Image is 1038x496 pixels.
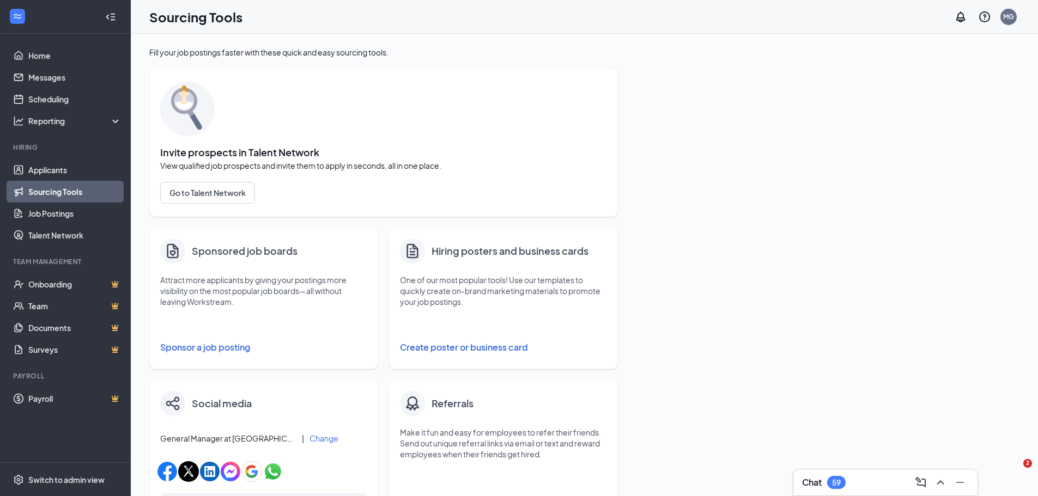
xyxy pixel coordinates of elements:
button: Change [309,434,338,442]
a: Applicants [28,159,122,181]
svg: ChevronUp [934,476,947,489]
span: 2 [1023,459,1032,468]
span: General Manager at [GEOGRAPHIC_DATA], Tropical Smoothie Cafe [160,433,296,444]
div: MG [1003,12,1014,21]
div: Hiring [13,143,119,152]
div: Fill your job postings faster with these quick and easy sourcing tools. [149,47,618,58]
img: clipboard [164,242,181,260]
img: share [166,396,180,411]
div: | [302,432,304,444]
a: Scheduling [28,88,122,110]
div: Reporting [28,115,122,126]
svg: WorkstreamLogo [12,11,23,22]
button: Sponsor a job posting [160,336,367,358]
img: whatsappIcon [263,462,283,481]
div: 59 [832,478,841,487]
span: Invite prospects in Talent Network [160,147,607,158]
img: googleIcon [241,461,262,482]
h4: Social media [192,396,252,411]
h4: Hiring posters and business cards [432,243,588,259]
a: PayrollCrown [28,388,122,409]
button: ChevronUp [932,474,949,491]
button: Go to Talent Network [160,182,255,204]
div: Switch to admin view [28,474,105,485]
svg: Document [404,242,421,260]
button: Create poster or business card [400,336,607,358]
a: SurveysCrown [28,339,122,360]
a: Home [28,45,122,66]
img: badge [404,395,421,412]
a: OnboardingCrown [28,273,122,295]
img: sourcing-tools [160,82,215,136]
svg: Analysis [13,115,24,126]
p: One of our most popular tools! Use our templates to quickly create on-brand marketing materials t... [400,274,607,307]
h1: Sourcing Tools [149,8,242,26]
a: Job Postings [28,203,122,224]
svg: Minimize [954,476,967,489]
div: Team Management [13,257,119,266]
h4: Sponsored job boards [192,243,298,259]
iframe: Intercom live chat [1001,459,1027,485]
a: Messages [28,66,122,88]
svg: Notifications [954,10,967,23]
p: Make it fun and easy for employees to refer their friends. Send out unique referral links via ema... [400,427,607,460]
div: Payroll [13,371,119,381]
a: TeamCrown [28,295,122,317]
span: View qualified job prospects and invite them to apply in seconds, all in one place. [160,160,607,171]
svg: ComposeMessage [914,476,927,489]
img: facebookMessengerIcon [221,462,240,481]
img: facebookIcon [157,462,177,481]
a: Sourcing Tools [28,181,122,203]
button: ComposeMessage [912,474,930,491]
button: Minimize [951,474,969,491]
h4: Referrals [432,396,474,411]
svg: Collapse [105,11,116,22]
h3: Chat [802,476,822,488]
img: linkedinIcon [200,462,220,481]
a: Go to Talent Network [160,182,607,204]
svg: Settings [13,474,24,485]
svg: QuestionInfo [978,10,991,23]
a: Talent Network [28,224,122,246]
a: DocumentsCrown [28,317,122,339]
p: Attract more applicants by giving your postings more visibility on the most popular job boards—al... [160,274,367,307]
img: xIcon [178,461,199,482]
